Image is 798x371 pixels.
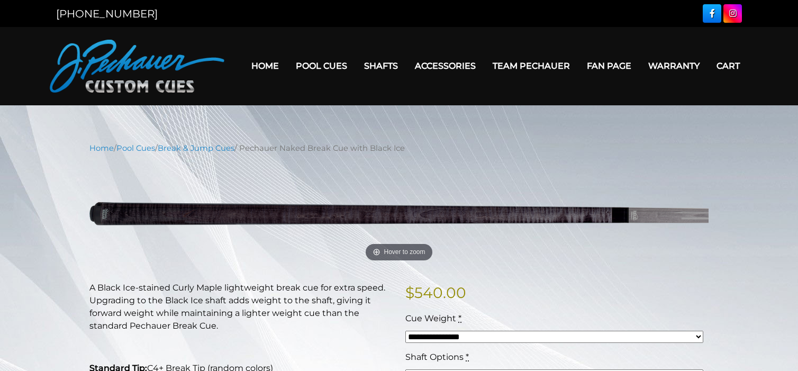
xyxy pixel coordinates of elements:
a: Accessories [406,52,484,79]
img: pechauer-break-naked-black-ice-adjusted-9-28-22.png [89,162,709,265]
span: $ [405,284,414,302]
span: Cue Weight [405,313,456,323]
a: Team Pechauer [484,52,578,79]
bdi: 540.00 [405,284,466,302]
img: Pechauer Custom Cues [50,40,224,93]
span: Shaft Options [405,352,464,362]
a: Warranty [640,52,708,79]
a: Home [89,143,114,153]
a: Cart [708,52,748,79]
a: [PHONE_NUMBER] [56,7,158,20]
abbr: required [466,352,469,362]
a: Pool Cues [287,52,356,79]
nav: Breadcrumb [89,142,709,154]
a: Break & Jump Cues [158,143,234,153]
p: A Black Ice-stained Curly Maple lightweight break cue for extra speed. Upgrading to the Black Ice... [89,282,393,332]
a: Home [243,52,287,79]
a: Pool Cues [116,143,155,153]
a: Fan Page [578,52,640,79]
a: Shafts [356,52,406,79]
abbr: required [458,313,461,323]
a: Hover to zoom [89,162,709,265]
